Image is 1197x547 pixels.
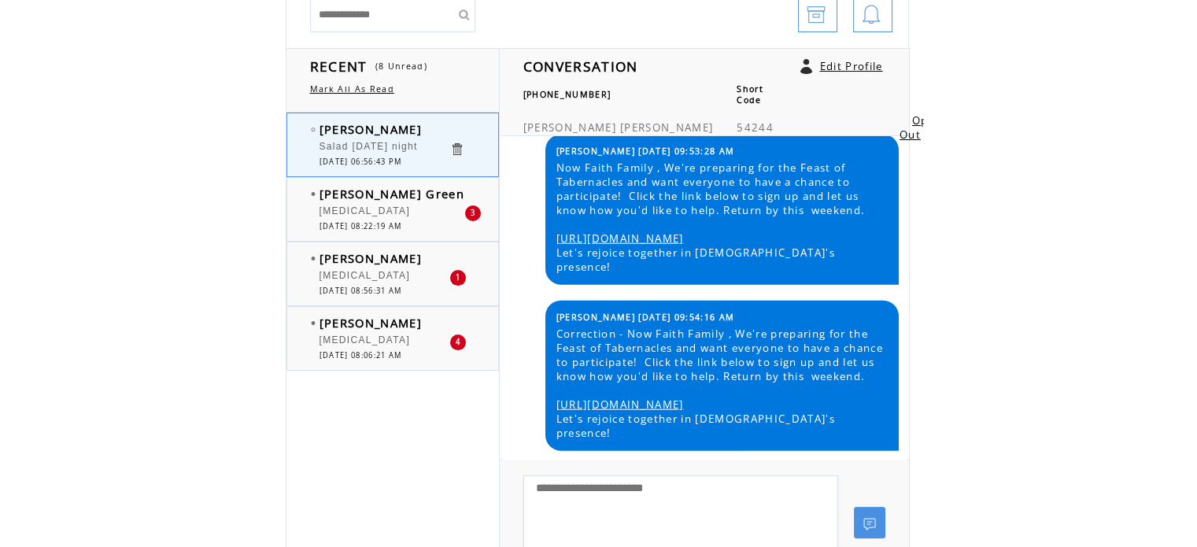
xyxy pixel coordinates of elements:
span: Now Faith Family , We're preparing for the Feast of Tabernacles and want everyone to have a chanc... [556,161,887,274]
span: RECENT [310,57,368,76]
div: 3 [465,205,481,221]
a: [URL][DOMAIN_NAME] [556,231,684,246]
span: (8 Unread) [375,61,427,72]
div: 1 [450,270,466,286]
span: [PERSON_NAME] [320,250,422,266]
span: [DATE] 08:06:21 AM [320,350,402,360]
a: Click to edit user profile [800,59,812,74]
a: Edit Profile [820,59,883,73]
a: Mark All As Read [310,83,394,94]
span: [DATE] 08:56:31 AM [320,286,402,296]
span: CONVERSATION [523,57,638,76]
a: Click to delete these messgaes [449,142,464,157]
span: [PERSON_NAME] [DATE] 09:53:28 AM [556,146,735,157]
span: Correction - Now Faith Family , We're preparing for the Feast of Tabernacles and want everyone to... [556,327,887,440]
span: [PERSON_NAME] [523,120,616,135]
span: [MEDICAL_DATA] [320,205,411,216]
img: bulletEmpty.png [311,128,316,131]
span: [DATE] 08:22:19 AM [320,221,402,231]
span: 54244 [737,120,774,135]
span: [PERSON_NAME] [DATE] 09:54:16 AM [556,312,735,323]
img: bulletFull.png [311,192,316,196]
div: 4 [450,334,466,350]
span: [PERSON_NAME] [320,121,422,137]
span: [MEDICAL_DATA] [320,270,411,281]
span: Salad [DATE] night [320,141,418,152]
span: [PERSON_NAME] Green [320,186,464,201]
img: bulletFull.png [311,257,316,261]
span: [MEDICAL_DATA] [320,334,411,346]
span: [DATE] 06:56:43 PM [320,157,402,167]
span: Short Code [737,83,763,105]
a: Opt Out [900,113,933,142]
span: [PHONE_NUMBER] [523,89,611,100]
span: [PERSON_NAME] [620,120,713,135]
a: [URL][DOMAIN_NAME] [556,397,684,412]
img: bulletFull.png [311,321,316,325]
span: [PERSON_NAME] [320,315,422,331]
